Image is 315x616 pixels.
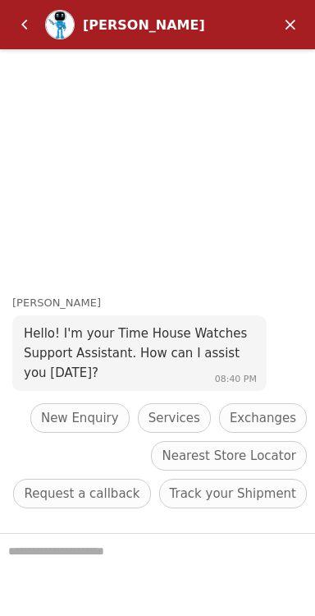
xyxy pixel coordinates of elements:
[138,403,211,433] div: Services
[30,403,130,433] div: New Enquiry
[8,8,41,41] em: Back
[162,446,296,466] span: Nearest Store Locator
[24,326,247,380] span: Hello! I'm your Time House Watches Support Assistant. How can I assist you [DATE]?
[12,295,315,312] div: [PERSON_NAME]
[148,408,200,428] span: Services
[46,11,74,39] img: Profile picture of Zoe
[151,441,307,471] div: Nearest Store Locator
[24,484,139,503] span: Request a callback
[274,8,307,41] em: Minimize
[83,17,223,33] div: [PERSON_NAME]
[13,479,150,508] div: Request a callback
[219,403,307,433] div: Exchanges
[41,408,119,428] span: New Enquiry
[159,479,307,508] div: Track your Shipment
[215,374,257,384] span: 08:40 PM
[230,408,296,428] span: Exchanges
[170,484,296,503] span: Track your Shipment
